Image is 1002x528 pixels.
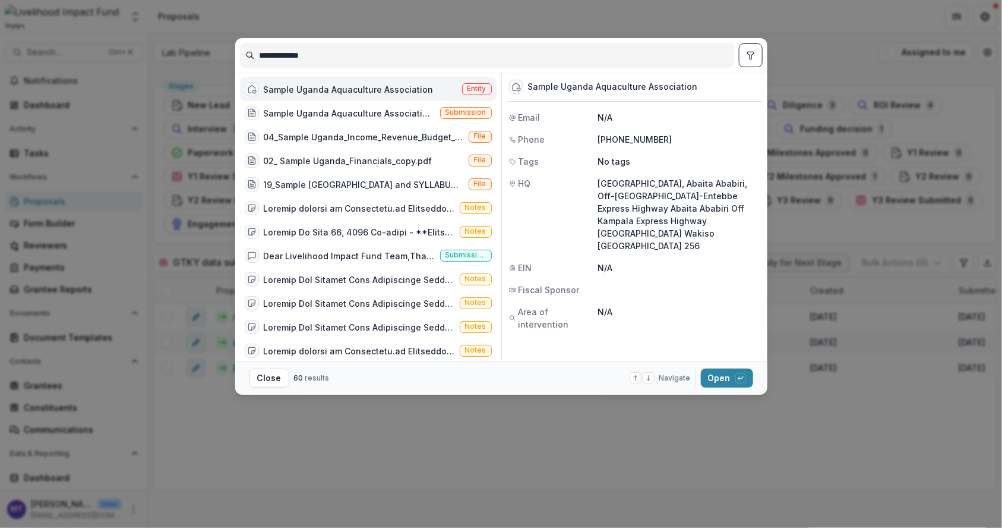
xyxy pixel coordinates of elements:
[474,132,486,140] span: File
[465,275,486,283] span: Notes
[264,274,455,286] div: Loremip Dol Sitamet Cons Adipiscinge Seddoe - TEMPORINCIDIDuntut 61, 4894Laboree dol MagnaalIqu e...
[519,133,545,146] span: Phone
[598,262,760,274] p: N/A
[445,108,486,117] span: Submission
[264,202,455,215] div: Loremip dolorsi am Consectetu.ad Elitseddoeiu ['Tempori Utla', 'Etdolor Magn', 'Aliqu Enimad', Mi...
[264,131,464,143] div: 04_Sample Uganda_Income_Revenue_Budget_Expenses_FY_2024.pdf
[528,82,698,92] div: Sample Uganda Aquaculture Association
[264,250,435,262] div: Dear Livelihood Impact Fund Team,Thank you for the opportunity to submit our application. We are ...
[519,155,539,168] span: Tags
[474,156,486,164] span: File
[305,373,330,382] span: results
[264,321,455,334] div: Loremip Dol Sitamet Cons Adipiscinge Seddoe - TEMPORINCIDIDuntut 61, 4894Laboree dol MagnaalIqu e...
[294,373,304,382] span: 60
[598,111,760,124] p: N/A
[264,155,432,167] div: 02_ Sample Uganda_Financials_copy.pdf
[598,177,760,252] p: [GEOGRAPHIC_DATA], Abaita Ababiri, Off-[GEOGRAPHIC_DATA]-Entebbe Express Highway Abaita Ababiri O...
[519,284,580,296] span: Fiscal Sponsor
[467,84,486,93] span: Entity
[659,373,691,384] span: Navigate
[264,178,464,191] div: 19_Sample [GEOGRAPHIC_DATA] and SYLLABUS5-2.pdf
[598,133,760,146] p: [PHONE_NUMBER]
[264,107,435,120] div: Sample Uganda Aquaculture Association - 2025 - New Lead (Choose this when adding a new proposal t...
[519,111,540,124] span: Email
[465,322,486,331] span: Notes
[519,177,531,190] span: HQ
[598,306,760,318] p: N/A
[445,251,486,259] span: Submission comment
[598,155,631,168] p: No tags
[701,369,753,388] button: Open
[264,226,455,238] div: Loremip Do Sita 66, 4096 Co-adipi - **Elitsed:**[doeiusmodtem.inc][9] - **Utlabor**: Etdolo - 980...
[264,297,455,310] div: Loremip Dol Sitamet Cons Adipiscinge Seddoe - TEMPORINCIDIDuntut 61, 4894Laboree dol MagnaalIqu e...
[249,369,289,388] button: Close
[739,43,763,67] button: toggle filters
[519,306,598,331] span: Area of intervention
[474,180,486,188] span: File
[465,346,486,354] span: Notes
[465,298,486,307] span: Notes
[264,83,434,96] div: Sample Uganda Aquaculture Association
[519,262,532,274] span: EIN
[465,203,486,212] span: Notes
[465,227,486,235] span: Notes
[264,345,455,357] div: Loremip dolorsi am Consectetu.ad Elitseddoeiu ['Tempori Utla', 'Etdolor Magn', 'Aliqu Enimad', 'm...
